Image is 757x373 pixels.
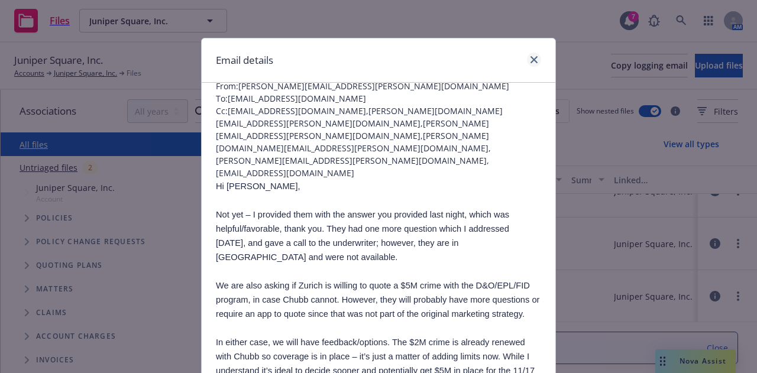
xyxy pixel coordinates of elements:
[216,80,541,92] span: From: [PERSON_NAME][EMAIL_ADDRESS][PERSON_NAME][DOMAIN_NAME]
[216,105,541,179] span: Cc: [EMAIL_ADDRESS][DOMAIN_NAME],[PERSON_NAME][DOMAIN_NAME][EMAIL_ADDRESS][PERSON_NAME][DOMAIN_NA...
[216,181,300,191] span: Hi [PERSON_NAME],
[216,53,273,68] h1: Email details
[216,92,541,105] span: To: [EMAIL_ADDRESS][DOMAIN_NAME]
[216,210,509,262] span: Not yet – I provided them with the answer you provided last night, which was helpful/favorable, t...
[527,53,541,67] a: close
[216,281,539,319] span: We are also asking if Zurich is willing to quote a $5M crime with the D&O/EPL/FID program, in cas...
